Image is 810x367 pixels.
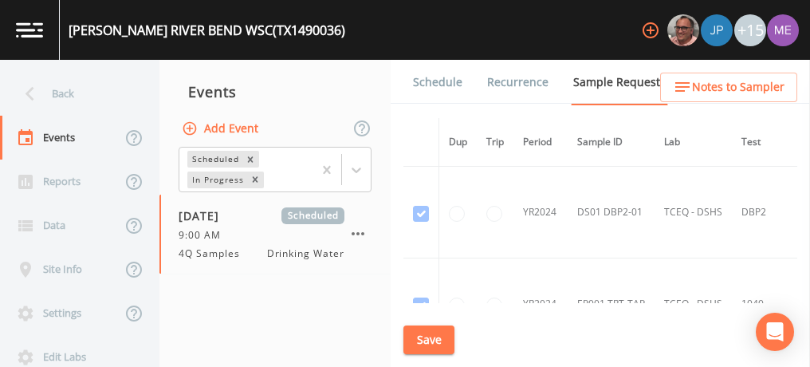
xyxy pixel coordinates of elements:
[660,73,797,102] button: Notes to Sampler
[732,258,797,350] td: 1040
[513,118,568,167] th: Period
[16,22,43,37] img: logo
[281,207,344,224] span: Scheduled
[568,258,655,350] td: EP001 TRT-TAP
[267,247,344,261] span: Drinking Water
[571,60,668,105] a: Sample Requests
[411,105,448,149] a: Forms
[700,14,733,46] div: Joshua gere Paul
[403,326,454,355] button: Save
[179,114,265,144] button: Add Event
[439,118,478,167] th: Dup
[159,195,391,274] a: [DATE]Scheduled9:00 AM4Q SamplesDrinking Water
[701,14,733,46] img: 41241ef155101aa6d92a04480b0d0000
[734,14,766,46] div: +15
[667,14,699,46] img: e2d790fa78825a4bb76dcb6ab311d44c
[767,14,799,46] img: d4d65db7c401dd99d63b7ad86343d265
[513,167,568,258] td: YR2024
[485,60,551,105] a: Recurrence
[246,172,264,188] div: Remove In Progress
[568,167,655,258] td: DS01 DBP2-01
[732,167,797,258] td: DBP2
[655,118,732,167] th: Lab
[187,151,242,168] div: Scheduled
[732,118,797,167] th: Test
[568,118,655,167] th: Sample ID
[159,72,391,112] div: Events
[655,258,732,350] td: TCEQ - DSHS
[756,313,794,351] div: Open Intercom Messenger
[477,118,513,167] th: Trip
[69,21,345,40] div: [PERSON_NAME] RIVER BEND WSC (TX1490036)
[411,60,465,105] a: Schedule
[179,207,230,224] span: [DATE]
[179,247,250,261] span: 4Q Samples
[666,14,700,46] div: Mike Franklin
[179,228,230,243] span: 9:00 AM
[242,151,259,168] div: Remove Scheduled
[513,258,568,350] td: YR2024
[187,172,246,188] div: In Progress
[655,167,732,258] td: TCEQ - DSHS
[688,60,756,105] a: COC Details
[692,77,784,97] span: Notes to Sampler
